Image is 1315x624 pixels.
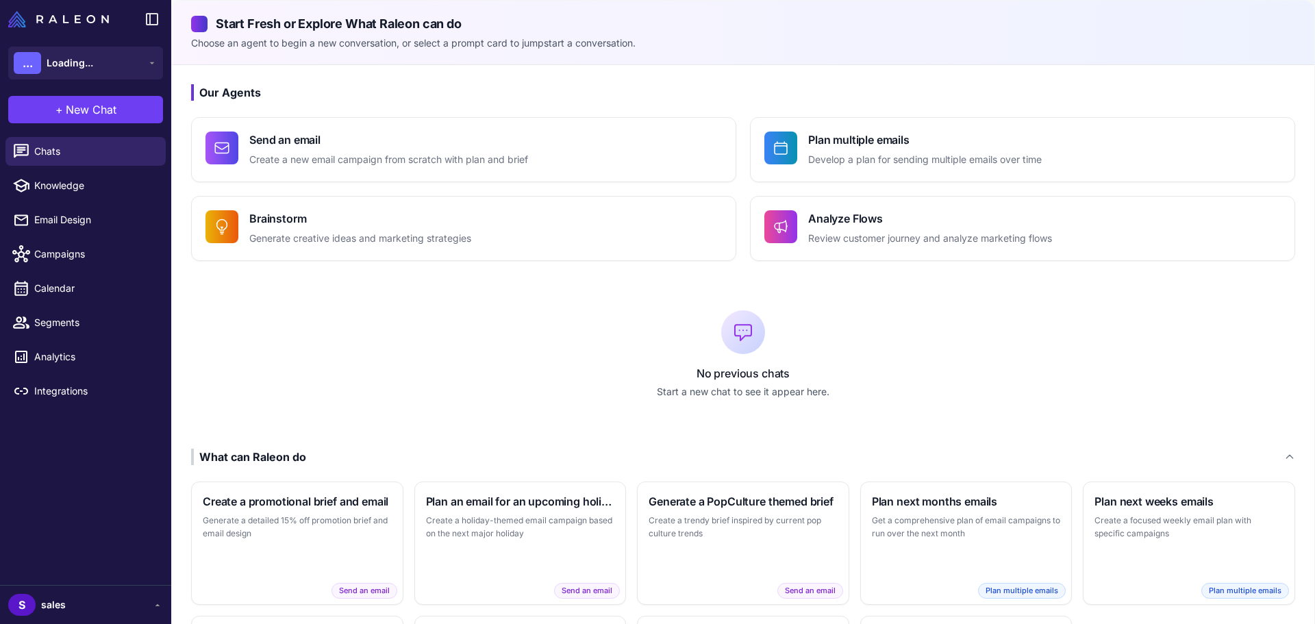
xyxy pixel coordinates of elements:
[1094,514,1283,540] p: Create a focused weekly email plan with specific campaigns
[34,349,155,364] span: Analytics
[34,384,155,399] span: Integrations
[249,152,528,168] p: Create a new email campaign from scratch with plan and brief
[41,597,66,612] span: sales
[426,493,615,510] h3: Plan an email for an upcoming holiday
[191,449,306,465] div: What can Raleon do
[5,205,166,234] a: Email Design
[5,171,166,200] a: Knowledge
[8,96,163,123] button: +New Chat
[191,365,1295,382] p: No previous chats
[191,196,736,261] button: BrainstormGenerate creative ideas and marketing strategies
[1094,493,1283,510] h3: Plan next weeks emails
[5,308,166,337] a: Segments
[872,514,1061,540] p: Get a comprehensive plan of email campaigns to run over the next month
[191,36,1295,51] p: Choose an agent to begin a new conversation, or select a prompt card to jumpstart a conversation.
[249,231,471,247] p: Generate creative ideas and marketing strategies
[203,514,392,540] p: Generate a detailed 15% off promotion brief and email design
[1083,482,1295,605] button: Plan next weeks emailsCreate a focused weekly email plan with specific campaignsPlan multiple emails
[34,281,155,296] span: Calendar
[5,274,166,303] a: Calendar
[191,384,1295,399] p: Start a new chat to see it appear here.
[5,240,166,269] a: Campaigns
[872,493,1061,510] h3: Plan next months emails
[649,493,838,510] h3: Generate a PopCulture themed brief
[637,482,849,605] button: Generate a PopCulture themed briefCreate a trendy brief inspired by current pop culture trendsSen...
[14,52,41,74] div: ...
[34,144,155,159] span: Chats
[426,514,615,540] p: Create a holiday-themed email campaign based on the next major holiday
[249,210,471,227] h4: Brainstorm
[860,482,1073,605] button: Plan next months emailsGet a comprehensive plan of email campaigns to run over the next monthPlan...
[249,132,528,148] h4: Send an email
[5,137,166,166] a: Chats
[8,11,109,27] img: Raleon Logo
[978,583,1066,599] span: Plan multiple emails
[8,11,114,27] a: Raleon Logo
[191,482,403,605] button: Create a promotional brief and emailGenerate a detailed 15% off promotion brief and email designS...
[808,152,1042,168] p: Develop a plan for sending multiple emails over time
[34,315,155,330] span: Segments
[808,132,1042,148] h4: Plan multiple emails
[8,47,163,79] button: ...Loading...
[34,178,155,193] span: Knowledge
[191,14,1295,33] h2: Start Fresh or Explore What Raleon can do
[5,342,166,371] a: Analytics
[8,594,36,616] div: S
[34,212,155,227] span: Email Design
[34,247,155,262] span: Campaigns
[191,84,1295,101] h3: Our Agents
[808,210,1052,227] h4: Analyze Flows
[649,514,838,540] p: Create a trendy brief inspired by current pop culture trends
[414,482,627,605] button: Plan an email for an upcoming holidayCreate a holiday-themed email campaign based on the next maj...
[5,377,166,405] a: Integrations
[191,117,736,182] button: Send an emailCreate a new email campaign from scratch with plan and brief
[750,196,1295,261] button: Analyze FlowsReview customer journey and analyze marketing flows
[750,117,1295,182] button: Plan multiple emailsDevelop a plan for sending multiple emails over time
[203,493,392,510] h3: Create a promotional brief and email
[808,231,1052,247] p: Review customer journey and analyze marketing flows
[777,583,843,599] span: Send an email
[55,101,63,118] span: +
[47,55,93,71] span: Loading...
[66,101,116,118] span: New Chat
[1201,583,1289,599] span: Plan multiple emails
[331,583,397,599] span: Send an email
[554,583,620,599] span: Send an email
